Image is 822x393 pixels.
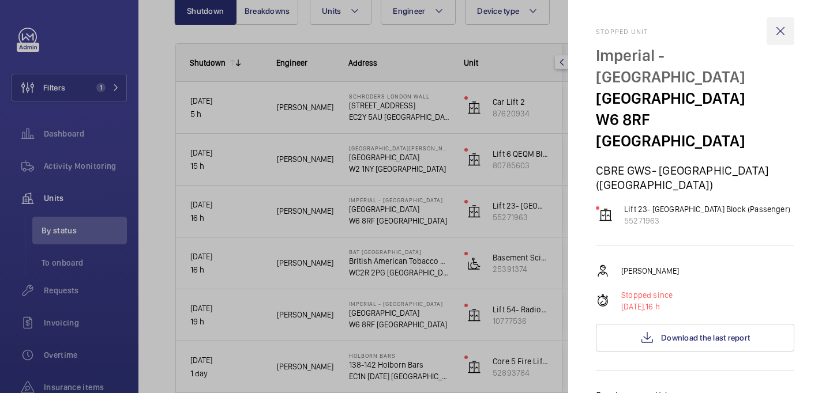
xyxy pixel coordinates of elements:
[621,302,645,311] span: [DATE],
[596,45,794,88] p: Imperial - [GEOGRAPHIC_DATA]
[624,203,790,215] p: Lift 23- [GEOGRAPHIC_DATA] Block (Passenger)
[621,289,673,301] p: Stopped since
[621,301,673,312] p: 16 h
[599,208,613,222] img: elevator.svg
[621,265,679,277] p: [PERSON_NAME]
[596,28,794,36] h2: Stopped unit
[596,163,794,192] p: CBRE GWS- [GEOGRAPHIC_DATA] ([GEOGRAPHIC_DATA])
[624,215,790,226] p: 55271963
[596,88,794,109] p: [GEOGRAPHIC_DATA]
[596,324,794,352] button: Download the last report
[661,333,750,342] span: Download the last report
[596,109,794,152] p: W6 8RF [GEOGRAPHIC_DATA]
